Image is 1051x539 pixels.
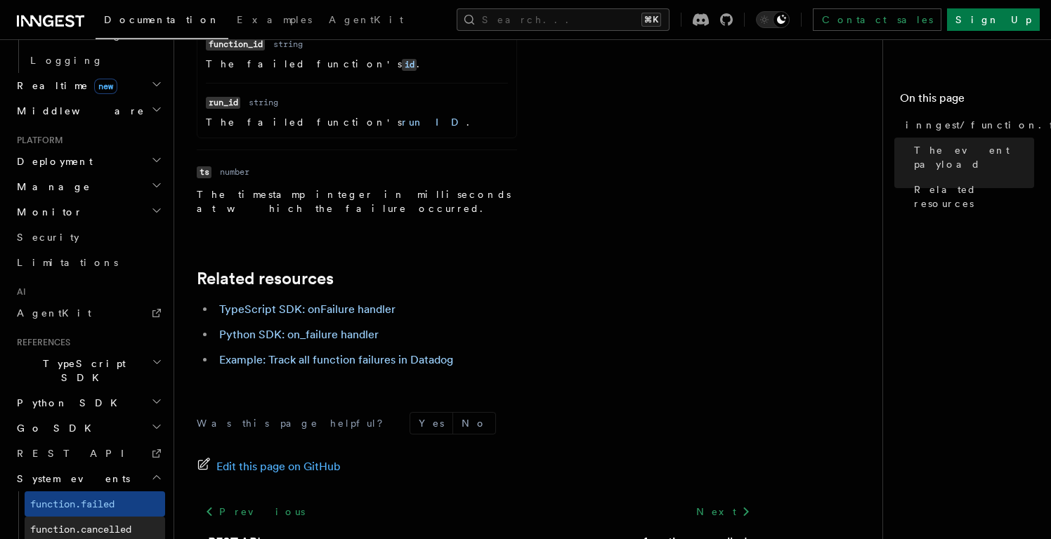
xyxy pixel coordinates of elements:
[11,441,165,466] a: REST API
[25,48,165,73] a: Logging
[197,187,517,215] p: The timestamp integer in milliseconds at which the failure occurred.
[813,8,941,31] a: Contact sales
[410,413,452,434] button: Yes
[11,415,165,441] button: Go SDK
[457,8,670,31] button: Search...⌘K
[11,104,145,118] span: Middleware
[206,39,265,51] code: function_id
[17,232,79,243] span: Security
[11,390,165,415] button: Python SDK
[914,182,1034,211] span: Related resources
[17,257,118,268] span: Limitations
[329,14,403,25] span: AgentKit
[320,4,412,38] a: AgentKit
[11,73,165,98] button: Realtimenew
[273,39,303,50] dd: string
[11,421,100,435] span: Go SDK
[30,498,115,510] span: function.failed
[11,351,165,390] button: TypeScript SDK
[11,135,63,146] span: Platform
[11,300,165,326] a: AgentKit
[11,286,26,298] span: AI
[914,143,1034,171] span: The event payload
[206,97,240,109] code: run_id
[206,57,508,72] p: The failed function's .
[756,11,790,28] button: Toggle dark mode
[94,79,117,94] span: new
[11,472,130,486] span: System events
[402,58,417,69] a: id
[11,180,91,194] span: Manage
[219,353,453,366] a: Example: Track all function failures in Datadog
[11,154,93,168] span: Deployment
[249,97,278,108] dd: string
[197,166,211,178] code: ts
[11,357,152,385] span: TypeScript SDK
[688,499,759,524] a: Next
[30,524,131,535] span: function.cancelled
[11,199,165,225] button: Monitor
[197,499,313,524] a: Previous
[25,491,165,517] a: function.failed
[17,307,91,319] span: AgentKit
[11,205,83,219] span: Monitor
[11,225,165,250] a: Security
[30,55,103,66] span: Logging
[11,337,70,348] span: References
[402,59,417,71] code: id
[96,4,228,39] a: Documentation
[219,328,379,341] a: Python SDK: on_failure handler
[11,396,126,410] span: Python SDK
[11,149,165,174] button: Deployment
[908,177,1034,216] a: Related resources
[11,466,165,491] button: System events
[453,413,495,434] button: No
[104,14,220,25] span: Documentation
[228,4,320,38] a: Examples
[17,448,136,459] span: REST API
[11,79,117,93] span: Realtime
[11,250,165,275] a: Limitations
[197,416,393,430] p: Was this page helpful?
[197,457,341,477] a: Edit this page on GitHub
[237,14,312,25] span: Examples
[11,98,165,124] button: Middleware
[220,166,249,178] dd: number
[197,269,334,288] a: Related resources
[216,457,341,477] span: Edit this page on GitHub
[11,174,165,199] button: Manage
[947,8,1040,31] a: Sign Up
[908,138,1034,177] a: The event payload
[641,13,661,27] kbd: ⌘K
[206,115,508,129] p: The failed function's .
[900,90,1034,112] h4: On this page
[219,302,396,316] a: TypeScript SDK: onFailure handler
[402,117,466,128] a: run ID
[900,112,1034,138] a: inngest/function.failed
